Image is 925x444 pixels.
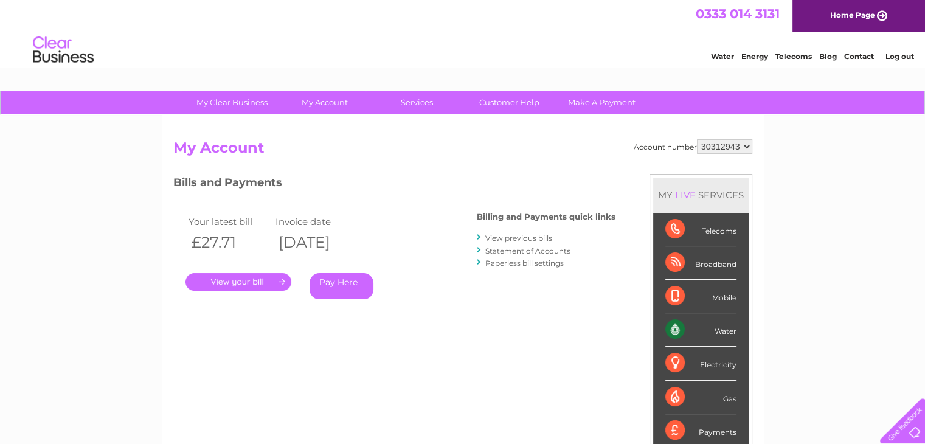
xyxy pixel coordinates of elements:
[173,174,615,195] h3: Bills and Payments
[665,246,736,280] div: Broadband
[885,52,913,61] a: Log out
[696,6,780,21] a: 0333 014 3131
[665,313,736,347] div: Water
[367,91,467,114] a: Services
[477,212,615,221] h4: Billing and Payments quick links
[272,230,360,255] th: [DATE]
[310,273,373,299] a: Pay Here
[844,52,874,61] a: Contact
[176,7,750,59] div: Clear Business is a trading name of Verastar Limited (registered in [GEOGRAPHIC_DATA] No. 3667643...
[173,139,752,162] h2: My Account
[182,91,282,114] a: My Clear Business
[185,230,273,255] th: £27.71
[634,139,752,154] div: Account number
[775,52,812,61] a: Telecoms
[552,91,652,114] a: Make A Payment
[665,280,736,313] div: Mobile
[185,273,291,291] a: .
[653,178,749,212] div: MY SERVICES
[665,381,736,414] div: Gas
[665,347,736,380] div: Electricity
[819,52,837,61] a: Blog
[741,52,768,61] a: Energy
[665,213,736,246] div: Telecoms
[185,213,273,230] td: Your latest bill
[274,91,375,114] a: My Account
[485,234,552,243] a: View previous bills
[459,91,560,114] a: Customer Help
[673,189,698,201] div: LIVE
[272,213,360,230] td: Invoice date
[711,52,734,61] a: Water
[485,258,564,268] a: Paperless bill settings
[32,32,94,69] img: logo.png
[485,246,570,255] a: Statement of Accounts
